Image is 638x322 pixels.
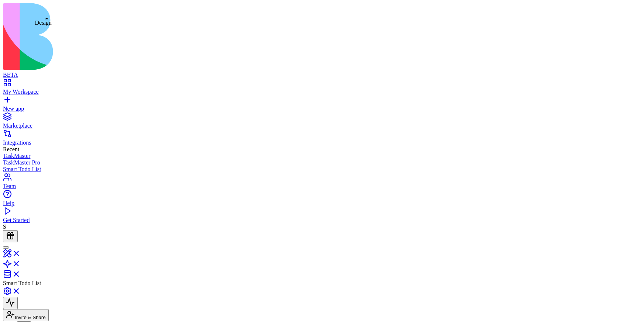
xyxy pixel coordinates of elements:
[3,105,635,112] div: New app
[3,116,635,129] a: Marketplace
[3,166,635,173] a: Smart Todo List
[3,89,635,95] div: My Workspace
[3,3,300,70] img: logo
[3,159,635,166] a: TaskMaster Pro
[3,224,6,230] span: S
[3,153,635,159] a: TaskMaster
[3,210,635,224] a: Get Started
[3,133,635,146] a: Integrations
[3,309,49,321] button: Invite & Share
[3,200,635,207] div: Help
[3,122,635,129] div: Marketplace
[3,217,635,224] div: Get Started
[3,139,635,146] div: Integrations
[3,65,635,78] a: BETA
[3,146,19,152] span: Recent
[3,280,41,286] span: Smart Todo List
[3,193,635,207] a: Help
[3,176,635,190] a: Team
[3,72,635,78] div: BETA
[3,82,635,95] a: My Workspace
[3,99,635,112] a: New app
[35,20,52,26] div: Design
[3,183,635,190] div: Team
